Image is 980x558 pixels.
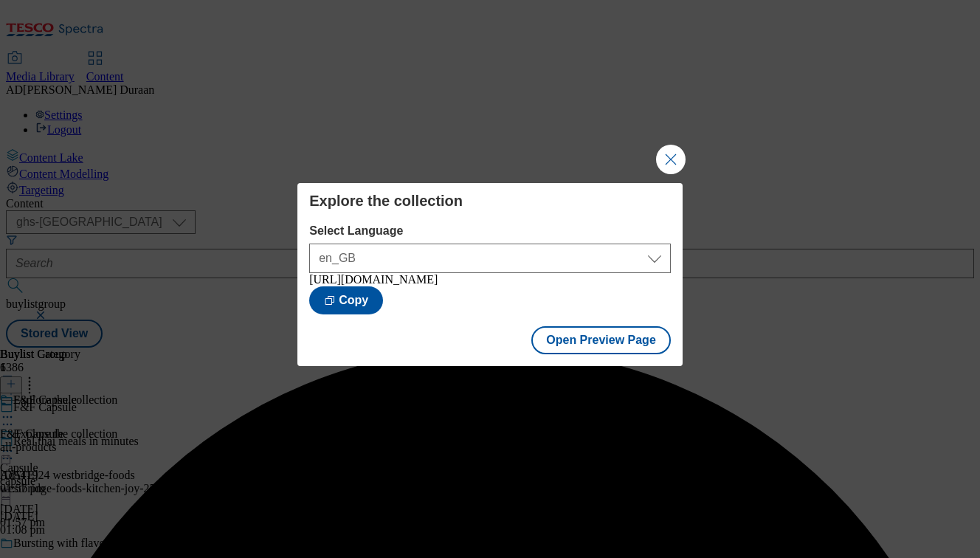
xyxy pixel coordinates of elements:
h4: Explore the collection [309,192,671,210]
div: Modal [297,183,683,366]
button: Close Modal [656,145,686,174]
label: Select Language [309,224,671,238]
button: Open Preview Page [531,326,671,354]
div: [URL][DOMAIN_NAME] [309,273,671,286]
button: Copy [309,286,383,314]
